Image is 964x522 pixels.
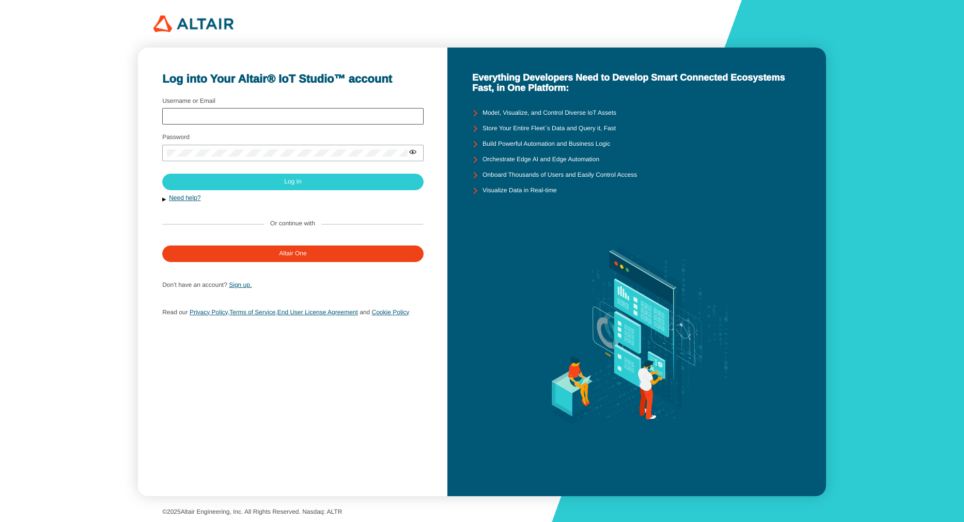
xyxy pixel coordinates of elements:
label: Username or Email [162,97,215,104]
a: End User License Agreement [277,309,358,316]
span: 2025 [167,508,181,515]
a: Terms of Service [229,309,275,316]
unity-typography: Everything Developers Need to Develop Smart Connected Ecosystems Fast, in One Platform: [472,72,802,94]
unity-typography: Model, Visualize, and Control Diverse IoT Assets [483,110,616,117]
img: background.svg [530,198,744,472]
unity-typography: Store Your Entire Fleet`s Data and Query it, Fast [483,125,616,132]
a: Cookie Policy [372,309,410,316]
a: Sign up. [229,281,252,288]
span: and [360,309,370,316]
label: Or continue with [270,220,315,227]
img: 320px-Altair_logo.png [153,16,234,32]
button: Need help? [162,194,423,203]
label: Password [162,133,190,141]
unity-typography: Visualize Data in Real-time [483,187,557,194]
unity-typography: Onboard Thousands of Users and Easily Control Access [483,172,637,179]
a: Need help? [169,194,200,202]
span: Read our [162,309,188,316]
unity-typography: Orchestrate Edge AI and Edge Automation [483,156,599,163]
unity-typography: Build Powerful Automation and Business Logic [483,141,610,148]
p: © Altair Engineering, Inc. All Rights Reserved. Nasdaq: ALTR [162,509,802,516]
unity-typography: Log into Your Altair® IoT Studio™ account [162,72,423,85]
span: Don't have an account? [162,281,227,288]
p: , , [162,305,423,319]
a: Privacy Policy [190,309,228,316]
